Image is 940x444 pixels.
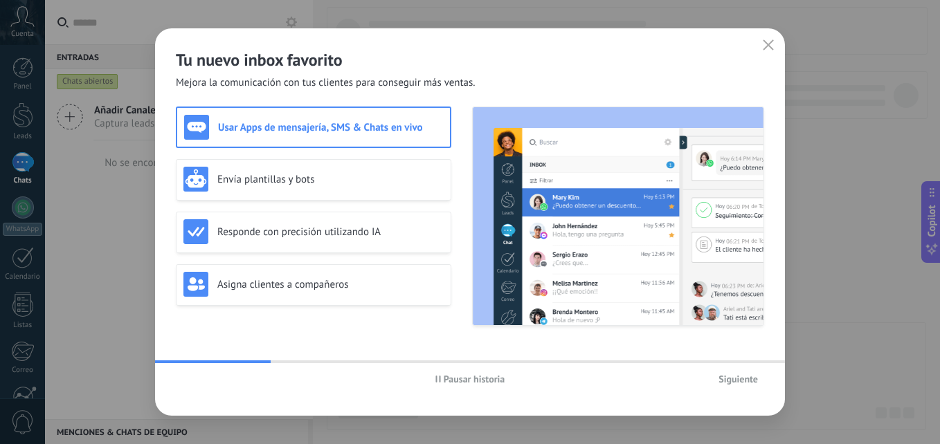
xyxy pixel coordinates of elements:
[712,369,764,389] button: Siguiente
[217,278,444,291] h3: Asigna clientes a compañeros
[718,374,758,384] span: Siguiente
[218,121,443,134] h3: Usar Apps de mensajería, SMS & Chats en vivo
[176,49,764,71] h2: Tu nuevo inbox favorito
[444,374,505,384] span: Pausar historia
[217,225,444,239] h3: Responde con precisión utilizando IA
[217,173,444,186] h3: Envía plantillas y bots
[176,76,476,90] span: Mejora la comunicación con tus clientes para conseguir más ventas.
[429,369,512,389] button: Pausar historia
